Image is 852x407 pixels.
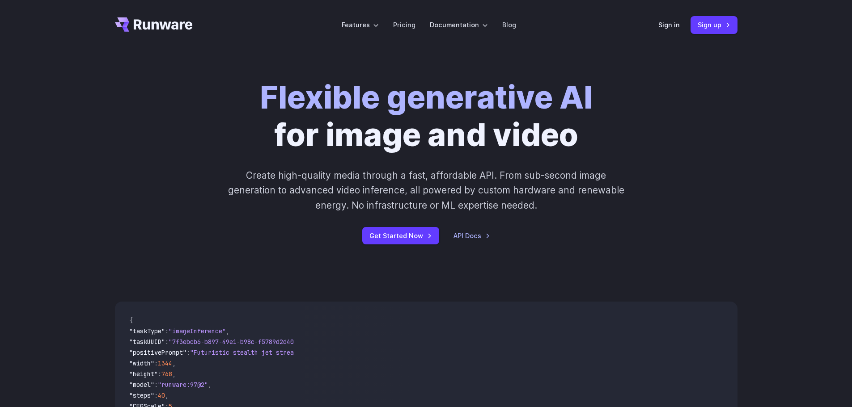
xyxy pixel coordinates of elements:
a: Sign in [658,20,680,30]
span: "taskType" [129,327,165,335]
span: : [165,338,169,346]
span: "height" [129,370,158,378]
span: , [226,327,229,335]
span: , [172,370,176,378]
label: Documentation [430,20,488,30]
span: : [154,359,158,367]
a: Blog [502,20,516,30]
span: 768 [161,370,172,378]
span: { [129,316,133,324]
p: Create high-quality media through a fast, affordable API. From sub-second image generation to adv... [227,168,625,213]
span: : [154,381,158,389]
h1: for image and video [260,79,593,154]
span: : [158,370,161,378]
label: Features [342,20,379,30]
span: "taskUUID" [129,338,165,346]
span: "model" [129,381,154,389]
span: "steps" [129,391,154,399]
span: "7f3ebcb6-b897-49e1-b98c-f5789d2d40d7" [169,338,305,346]
a: Pricing [393,20,415,30]
span: : [165,327,169,335]
span: "imageInference" [169,327,226,335]
span: , [165,391,169,399]
a: API Docs [454,231,490,241]
span: "runware:97@2" [158,381,208,389]
a: Get Started Now [362,227,439,244]
span: 1344 [158,359,172,367]
a: Go to / [115,17,193,32]
span: , [208,381,212,389]
span: "width" [129,359,154,367]
span: , [172,359,176,367]
strong: Flexible generative AI [260,78,593,116]
span: "positivePrompt" [129,348,187,357]
span: : [187,348,190,357]
span: : [154,391,158,399]
span: 40 [158,391,165,399]
a: Sign up [691,16,738,34]
span: "Futuristic stealth jet streaking through a neon-lit cityscape with glowing purple exhaust" [190,348,516,357]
